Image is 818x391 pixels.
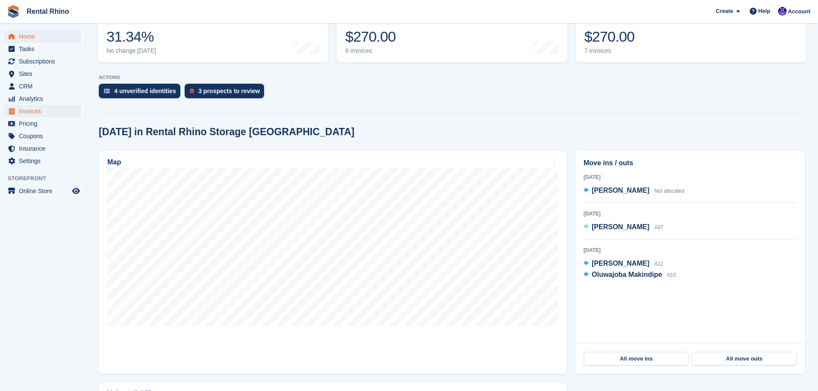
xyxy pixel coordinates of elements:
a: [PERSON_NAME] A11 [584,258,663,270]
a: 4 unverified identities [99,84,185,103]
a: menu [4,43,81,55]
span: Sites [19,68,70,80]
a: menu [4,105,81,117]
span: A11 [654,261,663,267]
img: prospect-51fa495bee0391a8d652442698ab0144808aea92771e9ea1ae160a38d050c398.svg [190,88,194,94]
span: Account [788,7,810,16]
a: 3 prospects to review [185,84,268,103]
div: 31.34% [106,28,156,45]
span: Online Store [19,185,70,197]
span: Home [19,30,70,42]
div: [DATE] [584,210,797,218]
a: Awaiting payment $270.00 7 invoices [576,8,806,62]
img: stora-icon-8386f47178a22dfd0bd8f6a31ec36ba5ce8667c1dd55bd0f319d3a0aa187defe.svg [7,5,20,18]
a: All move ins [584,352,688,366]
div: 8 invoices [345,47,409,55]
span: Tasks [19,43,70,55]
a: Map [99,151,567,374]
span: Not allocated [654,188,684,194]
span: Storefront [8,174,85,183]
a: menu [4,130,81,142]
div: 7 invoices [584,47,643,55]
span: Create [716,7,733,15]
span: Settings [19,155,70,167]
a: menu [4,30,81,42]
div: $270.00 [584,28,643,45]
div: 3 prospects to review [198,88,260,94]
div: 4 unverified identities [114,88,176,94]
span: Analytics [19,93,70,105]
a: menu [4,155,81,167]
a: menu [4,185,81,197]
span: Help [758,7,770,15]
p: ACTIONS [99,75,805,80]
span: [PERSON_NAME] [592,223,649,230]
a: Preview store [71,186,81,196]
img: verify_identity-adf6edd0f0f0b5bbfe63781bf79b02c33cf7c696d77639b501bdc392416b5a36.svg [104,88,110,94]
span: Coupons [19,130,70,142]
a: menu [4,93,81,105]
a: menu [4,80,81,92]
span: Subscriptions [19,55,70,67]
div: $270.00 [345,28,409,45]
span: CRM [19,80,70,92]
a: menu [4,118,81,130]
div: [DATE] [584,246,797,254]
div: [DATE] [584,173,797,181]
a: Month-to-date sales $270.00 8 invoices [337,8,567,62]
h2: [DATE] in Rental Rhino Storage [GEOGRAPHIC_DATA] [99,126,354,138]
span: [PERSON_NAME] [592,187,649,194]
span: Oluwajoba Makindipe [592,271,662,278]
span: Insurance [19,142,70,155]
div: No change [DATE] [106,47,156,55]
a: Occupancy 31.34% No change [DATE] [98,8,328,62]
a: menu [4,68,81,80]
a: All move outs [692,352,796,366]
a: menu [4,55,81,67]
a: [PERSON_NAME] A07 [584,222,663,233]
span: [PERSON_NAME] [592,260,649,267]
a: menu [4,142,81,155]
span: A10 [667,272,676,278]
a: [PERSON_NAME] Not allocated [584,185,684,197]
span: A07 [654,224,663,230]
span: Pricing [19,118,70,130]
a: Rental Rhino [23,4,73,18]
img: Ari Kolas [778,7,787,15]
a: Oluwajoba Makindipe A10 [584,270,676,281]
span: Invoices [19,105,70,117]
h2: Map [107,158,121,166]
h2: Move ins / outs [584,158,797,168]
